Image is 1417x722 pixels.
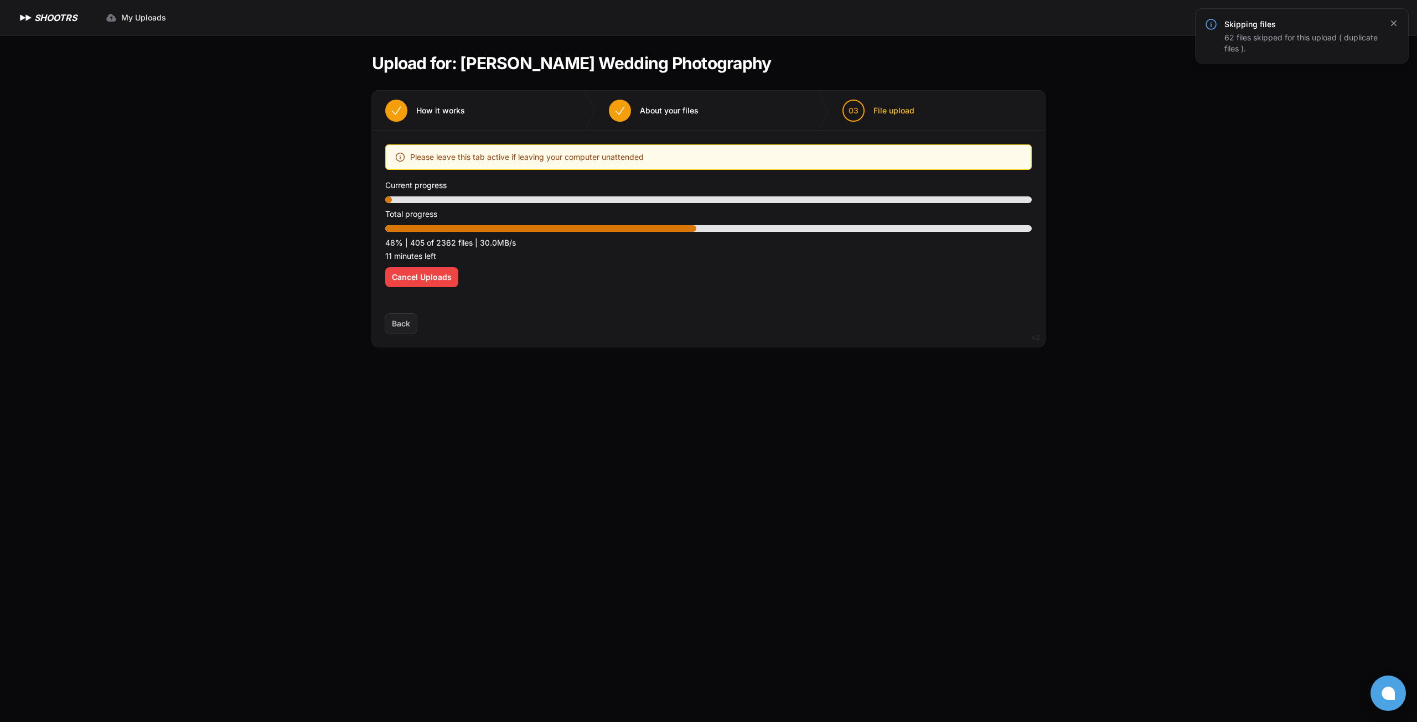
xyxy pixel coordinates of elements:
[1371,676,1406,711] button: Open chat window
[121,12,166,23] span: My Uploads
[18,11,34,24] img: SHOOTRS
[99,8,173,28] a: My Uploads
[829,91,928,131] button: 03 File upload
[873,105,914,116] span: File upload
[1224,32,1382,54] div: 62 files skipped for this upload ( duplicate files ).
[1032,331,1040,344] div: v2
[18,11,77,24] a: SHOOTRS SHOOTRS
[372,53,771,73] h1: Upload for: [PERSON_NAME] Wedding Photography
[34,11,77,24] h1: SHOOTRS
[416,105,465,116] span: How it works
[640,105,699,116] span: About your files
[385,267,458,287] button: Cancel Uploads
[849,105,859,116] span: 03
[596,91,712,131] button: About your files
[372,91,478,131] button: How it works
[385,179,1032,192] p: Current progress
[1224,19,1382,30] h3: Skipping files
[410,150,644,164] span: Please leave this tab active if leaving your computer unattended
[385,207,1032,221] p: Total progress
[385,250,1032,263] p: 11 minutes left
[392,272,452,283] span: Cancel Uploads
[385,236,1032,250] p: 48% | 405 of 2362 files | 30.0MB/s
